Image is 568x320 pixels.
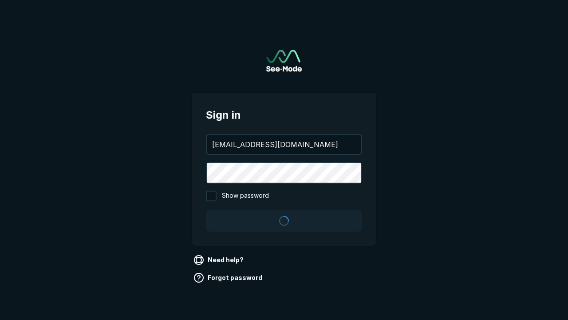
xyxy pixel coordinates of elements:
a: Forgot password [192,271,266,285]
img: See-Mode Logo [266,50,302,72]
a: Go to sign in [266,50,302,72]
input: your@email.com [207,135,361,154]
span: Sign in [206,107,362,123]
span: Show password [222,191,269,201]
a: Need help? [192,253,247,267]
